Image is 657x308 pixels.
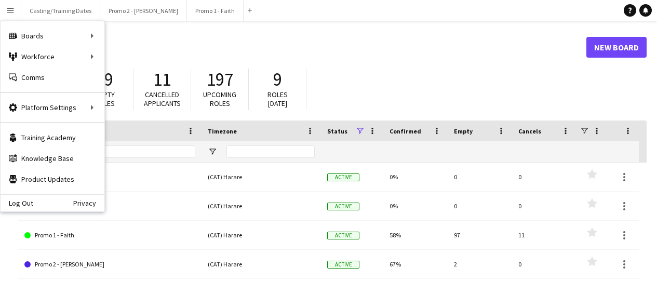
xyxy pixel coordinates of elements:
a: Promo 1 - Faith [24,221,195,250]
a: Knowledge Base [1,148,104,169]
span: Active [327,173,359,181]
span: 11 [153,68,171,91]
a: Privacy [73,199,104,207]
span: 197 [207,68,233,91]
span: Empty [454,127,473,135]
input: Board name Filter Input [43,145,195,158]
a: Training Academy [1,127,104,148]
button: Open Filter Menu [208,147,217,156]
button: Promo 2 - [PERSON_NAME] [100,1,187,21]
div: 11 [512,221,576,249]
a: Promo 2 - [PERSON_NAME] [24,250,195,279]
div: 67% [383,250,448,278]
span: Status [327,127,347,135]
a: CNS Training [24,192,195,221]
span: Active [327,203,359,210]
div: 0% [383,192,448,220]
button: Casting/Training Dates [21,1,100,21]
span: Confirmed [390,127,421,135]
div: 0 [448,192,512,220]
div: (CAT) Harare [202,250,321,278]
span: Active [327,232,359,239]
div: (CAT) Harare [202,163,321,191]
div: (CAT) Harare [202,221,321,249]
div: 0% [383,163,448,191]
div: 58% [383,221,448,249]
a: New Board [586,37,647,58]
span: Upcoming roles [203,90,236,108]
div: 0 [512,192,576,220]
h1: Boards [18,39,586,55]
span: Cancelled applicants [144,90,181,108]
a: Casting/Training Dates [24,163,195,192]
div: Workforce [1,46,104,67]
input: Timezone Filter Input [226,145,315,158]
div: (CAT) Harare [202,192,321,220]
button: Promo 1 - Faith [187,1,244,21]
a: Product Updates [1,169,104,190]
div: 2 [448,250,512,278]
span: Timezone [208,127,237,135]
div: 0 [448,163,512,191]
div: 0 [512,163,576,191]
a: Log Out [1,199,33,207]
a: Comms [1,67,104,88]
span: Cancels [518,127,541,135]
div: Boards [1,25,104,46]
div: Platform Settings [1,97,104,118]
div: 0 [512,250,576,278]
span: Active [327,261,359,269]
span: 9 [273,68,282,91]
div: 97 [448,221,512,249]
span: Roles [DATE] [267,90,288,108]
